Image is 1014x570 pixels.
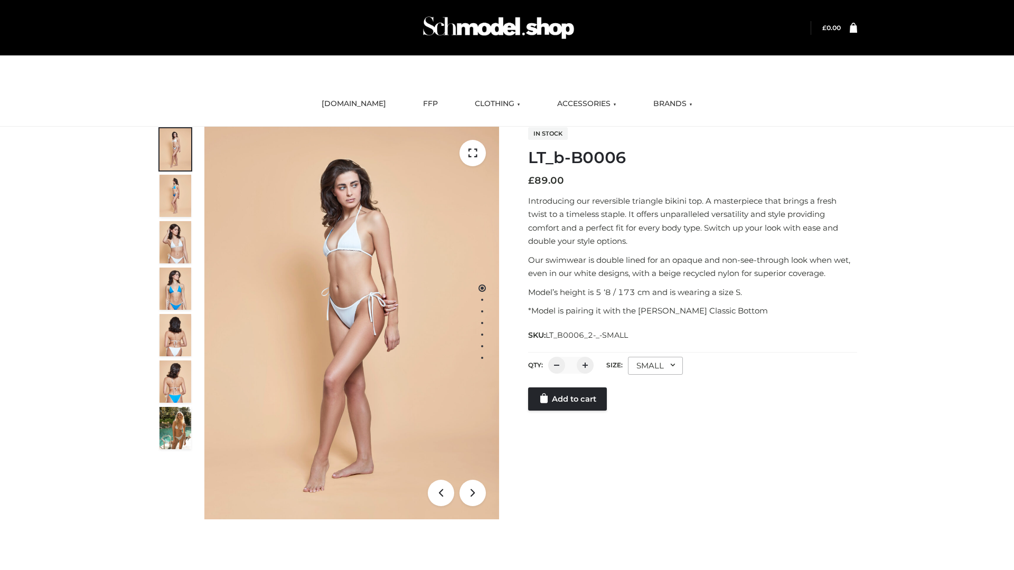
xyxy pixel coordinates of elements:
p: Model’s height is 5 ‘8 / 173 cm and is wearing a size S. [528,286,857,299]
a: FFP [415,92,446,116]
img: ArielClassicBikiniTop_CloudNine_AzureSky_OW114ECO_2-scaled.jpg [159,175,191,217]
img: ArielClassicBikiniTop_CloudNine_AzureSky_OW114ECO_4-scaled.jpg [159,268,191,310]
span: In stock [528,127,568,140]
p: *Model is pairing it with the [PERSON_NAME] Classic Bottom [528,304,857,318]
p: Introducing our reversible triangle bikini top. A masterpiece that brings a fresh twist to a time... [528,194,857,248]
a: BRANDS [645,92,700,116]
img: Schmodel Admin 964 [419,7,578,49]
p: Our swimwear is double lined for an opaque and non-see-through look when wet, even in our white d... [528,253,857,280]
img: ArielClassicBikiniTop_CloudNine_AzureSky_OW114ECO_7-scaled.jpg [159,314,191,356]
img: ArielClassicBikiniTop_CloudNine_AzureSky_OW114ECO_8-scaled.jpg [159,360,191,403]
span: LT_B0006_2-_-SMALL [546,330,628,340]
label: QTY: [528,361,543,369]
a: [DOMAIN_NAME] [314,92,394,116]
span: £ [822,24,827,32]
div: SMALL [628,357,683,375]
a: ACCESSORIES [549,92,624,116]
img: ArielClassicBikiniTop_CloudNine_AzureSky_OW114ECO_1 [204,127,499,519]
span: SKU: [528,329,629,341]
bdi: 89.00 [528,175,564,186]
a: CLOTHING [467,92,528,116]
label: Size: [606,361,623,369]
h1: LT_b-B0006 [528,148,857,167]
img: ArielClassicBikiniTop_CloudNine_AzureSky_OW114ECO_1-scaled.jpg [159,128,191,170]
a: £0.00 [822,24,841,32]
img: ArielClassicBikiniTop_CloudNine_AzureSky_OW114ECO_3-scaled.jpg [159,221,191,263]
span: £ [528,175,534,186]
bdi: 0.00 [822,24,841,32]
img: Arieltop_CloudNine_AzureSky2.jpg [159,407,191,449]
a: Add to cart [528,387,607,411]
